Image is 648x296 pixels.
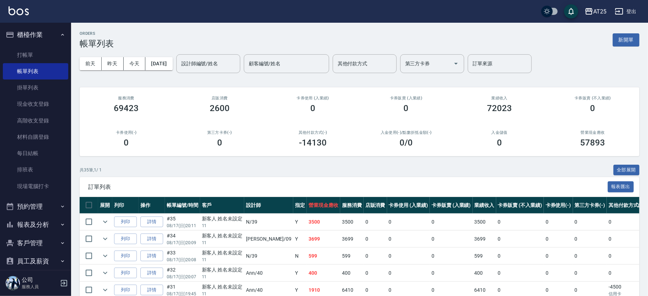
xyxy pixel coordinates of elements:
[555,96,631,100] h2: 卡券販賣 (不入業績)
[114,234,137,245] button: 列印
[6,276,20,290] img: Person
[387,265,430,281] td: 0
[3,80,68,96] a: 掛單列表
[573,231,607,247] td: 0
[496,248,544,264] td: 0
[544,214,573,230] td: 0
[487,103,512,113] h3: 72023
[22,284,58,290] p: 服務人員
[544,265,573,281] td: 0
[607,197,646,214] th: 其他付款方式(-)
[293,214,307,230] td: Y
[114,216,137,228] button: 列印
[167,274,198,280] p: 08/17 (日) 20:07
[310,103,315,113] h3: 0
[139,197,165,214] th: 操作
[340,214,364,230] td: 3500
[340,231,364,247] td: 3699
[100,251,111,261] button: expand row
[473,197,496,214] th: 業績收入
[593,7,606,16] div: AT25
[590,103,595,113] h3: 0
[140,234,163,245] a: 詳情
[3,161,68,178] a: 排班表
[22,276,58,284] h5: 公司
[430,231,473,247] td: 0
[3,252,68,270] button: 員工及薪資
[202,249,243,257] div: 新客人 姓名未設定
[573,265,607,281] td: 0
[165,214,200,230] td: #35
[124,138,129,148] h3: 0
[114,103,139,113] h3: 69423
[364,265,387,281] td: 0
[102,57,124,70] button: 昨天
[293,248,307,264] td: N
[202,283,243,291] div: 新客人 姓名未設定
[573,197,607,214] th: 第三方卡券(-)
[613,33,639,46] button: 新開單
[430,265,473,281] td: 0
[114,268,137,279] button: 列印
[182,96,258,100] h2: 店販消費
[544,231,573,247] td: 0
[202,257,243,263] p: 11
[544,197,573,214] th: 卡券使用(-)
[3,26,68,44] button: 櫃檯作業
[217,138,222,148] h3: 0
[580,138,605,148] h3: 57893
[3,129,68,145] a: 材料自購登錄
[167,257,198,263] p: 08/17 (日) 20:08
[473,248,496,264] td: 599
[244,265,293,281] td: Ann /40
[364,214,387,230] td: 0
[80,57,102,70] button: 前天
[112,197,139,214] th: 列印
[114,251,137,262] button: 列印
[564,4,578,18] button: save
[100,268,111,278] button: expand row
[3,63,68,80] a: 帳單列表
[307,265,340,281] td: 400
[293,265,307,281] td: Y
[167,240,198,246] p: 08/17 (日) 20:09
[430,248,473,264] td: 0
[98,197,112,214] th: 展開
[275,96,351,100] h2: 卡券使用 (入業績)
[387,214,430,230] td: 0
[3,234,68,252] button: 客戶管理
[244,214,293,230] td: N /39
[80,31,114,36] h2: ORDERS
[202,240,243,246] p: 11
[364,231,387,247] td: 0
[364,248,387,264] td: 0
[293,231,307,247] td: Y
[368,96,445,100] h2: 卡券販賣 (入業績)
[140,216,163,228] a: 詳情
[114,285,137,296] button: 列印
[607,231,646,247] td: 0
[555,130,631,135] h2: 營業現金應收
[88,183,608,191] span: 訂單列表
[124,57,146,70] button: 今天
[200,197,245,214] th: 客戶
[307,248,340,264] td: 599
[165,231,200,247] td: #34
[461,130,538,135] h2: 入金儲值
[3,178,68,194] a: 現場電腦打卡
[165,248,200,264] td: #33
[88,130,165,135] h2: 卡券使用(-)
[299,138,327,148] h3: -14130
[608,183,634,190] a: 報表匯出
[368,130,445,135] h2: 入金使用(-) /點數折抵金額(-)
[612,5,639,18] button: 登出
[182,130,258,135] h2: 第三方卡券(-)
[244,231,293,247] td: [PERSON_NAME] /09
[340,265,364,281] td: 400
[450,58,462,69] button: Open
[3,215,68,234] button: 報表及分析
[293,197,307,214] th: 指定
[497,138,502,148] h3: 0
[100,234,111,244] button: expand row
[307,231,340,247] td: 3699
